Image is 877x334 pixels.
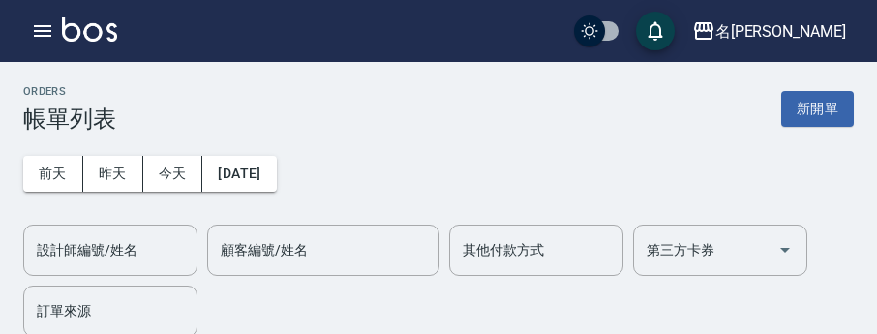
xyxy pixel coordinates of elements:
[715,19,846,44] div: 名[PERSON_NAME]
[83,156,143,192] button: 昨天
[770,234,801,265] button: Open
[636,12,675,50] button: save
[23,106,116,133] h3: 帳單列表
[23,156,83,192] button: 前天
[781,91,854,127] button: 新開單
[23,85,116,98] h2: ORDERS
[684,12,854,51] button: 名[PERSON_NAME]
[781,99,854,117] a: 新開單
[202,156,276,192] button: [DATE]
[62,17,117,42] img: Logo
[143,156,203,192] button: 今天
